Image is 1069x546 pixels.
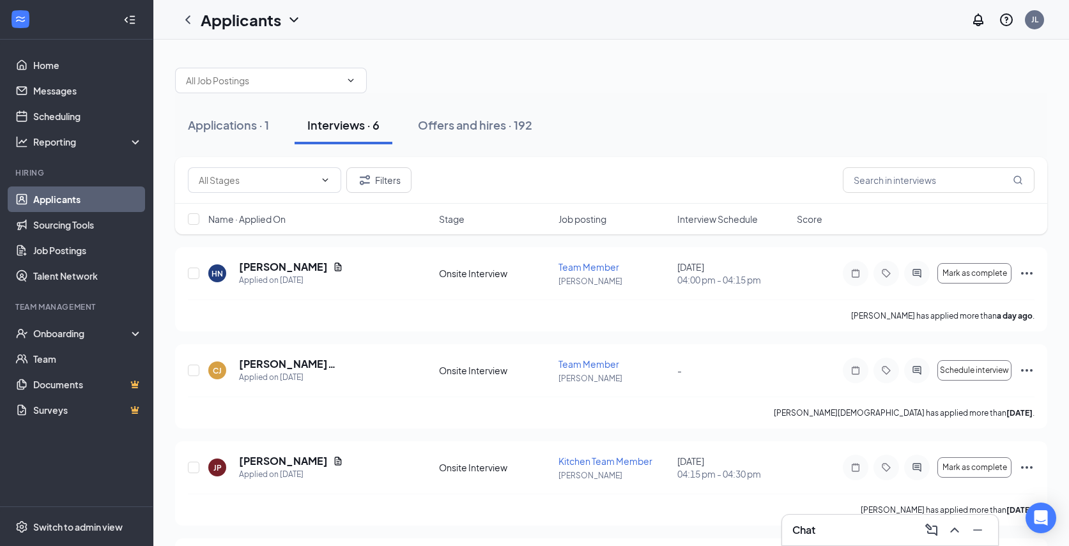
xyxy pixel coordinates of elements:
a: Home [33,52,142,78]
p: [PERSON_NAME] [558,373,670,384]
span: Stage [439,213,465,225]
b: [DATE] [1006,408,1033,418]
p: [PERSON_NAME][DEMOGRAPHIC_DATA] has applied more than . [774,407,1034,418]
a: Job Postings [33,238,142,263]
p: [PERSON_NAME] has applied more than . [851,310,1034,321]
svg: Note [848,462,863,473]
span: - [677,365,682,376]
span: Mark as complete [942,463,1007,472]
input: All Job Postings [186,73,341,87]
span: Score [797,213,822,225]
svg: WorkstreamLogo [14,13,27,26]
svg: Document [333,456,343,466]
div: Applied on [DATE] [239,468,343,481]
div: Applied on [DATE] [239,274,343,287]
div: [DATE] [677,455,789,480]
button: Mark as complete [937,263,1011,284]
h5: [PERSON_NAME] [239,454,328,468]
a: Scheduling [33,103,142,129]
svg: ChevronDown [346,75,356,86]
div: Onsite Interview [439,461,551,474]
div: JP [213,462,222,473]
div: [DATE] [677,261,789,286]
span: Team Member [558,358,619,370]
span: Job posting [558,213,606,225]
a: Applicants [33,186,142,212]
svg: Ellipses [1019,363,1034,378]
div: Onsite Interview [439,364,551,377]
div: Applications · 1 [188,117,269,133]
a: Talent Network [33,263,142,289]
div: Onsite Interview [439,267,551,280]
svg: Ellipses [1019,266,1034,281]
svg: Tag [879,365,894,375]
p: [PERSON_NAME] [558,470,670,481]
svg: Notifications [971,12,986,27]
svg: Settings [15,520,28,533]
svg: ComposeMessage [924,522,939,538]
input: All Stages [199,173,315,187]
input: Search in interviews [843,167,1034,193]
a: Team [33,346,142,372]
p: [PERSON_NAME] has applied more than . [861,504,1034,515]
svg: UserCheck [15,327,28,340]
div: Applied on [DATE] [239,371,404,384]
svg: ActiveChat [909,365,925,375]
svg: Note [848,365,863,375]
svg: Tag [879,462,894,473]
svg: Minimize [970,522,985,538]
h3: Chat [792,523,815,537]
svg: Filter [357,172,373,188]
svg: ActiveChat [909,268,925,278]
svg: Analysis [15,135,28,148]
h1: Applicants [201,9,281,31]
span: Mark as complete [942,269,1007,278]
span: Kitchen Team Member [558,455,652,467]
b: a day ago [997,311,1033,321]
b: [DATE] [1006,505,1033,515]
svg: ChevronDown [286,12,302,27]
span: 04:15 pm - 04:30 pm [677,467,789,480]
svg: Tag [879,268,894,278]
a: Messages [33,78,142,103]
button: ComposeMessage [921,520,942,540]
button: Schedule interview [937,360,1011,381]
div: Onboarding [33,327,132,340]
div: Team Management [15,301,140,312]
div: HN [211,268,223,279]
svg: Collapse [123,13,136,26]
div: CJ [213,365,222,376]
svg: Ellipses [1019,460,1034,475]
div: JL [1031,14,1038,25]
svg: ChevronLeft [180,12,196,27]
button: Mark as complete [937,457,1011,478]
div: Switch to admin view [33,520,123,533]
svg: Note [848,268,863,278]
div: Open Intercom Messenger [1026,503,1056,533]
svg: MagnifyingGlass [1013,175,1023,185]
svg: ActiveChat [909,462,925,473]
svg: Document [333,262,343,272]
h5: [PERSON_NAME] [239,260,328,274]
span: Interview Schedule [677,213,758,225]
button: Minimize [967,520,988,540]
a: SurveysCrown [33,397,142,423]
span: 04:00 pm - 04:15 pm [677,273,789,286]
h5: [PERSON_NAME][DEMOGRAPHIC_DATA] [239,357,404,371]
svg: ChevronDown [320,175,330,185]
span: Name · Applied On [208,213,286,225]
div: Interviews · 6 [307,117,380,133]
div: Hiring [15,167,140,178]
button: ChevronUp [944,520,965,540]
a: DocumentsCrown [33,372,142,397]
svg: ChevronUp [947,522,962,538]
svg: QuestionInfo [999,12,1014,27]
p: [PERSON_NAME] [558,276,670,287]
a: Sourcing Tools [33,212,142,238]
div: Offers and hires · 192 [418,117,532,133]
span: Schedule interview [940,366,1009,375]
span: Team Member [558,261,619,273]
div: Reporting [33,135,143,148]
button: Filter Filters [346,167,411,193]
